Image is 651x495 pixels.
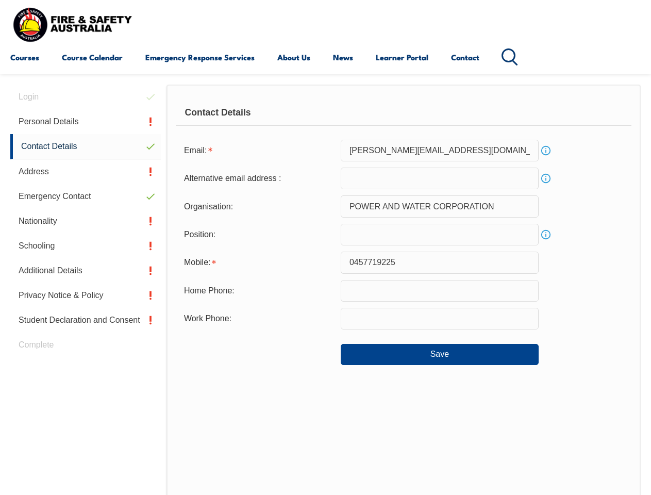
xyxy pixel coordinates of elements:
[10,184,161,209] a: Emergency Contact
[10,258,161,283] a: Additional Details
[341,344,539,365] button: Save
[10,134,161,159] a: Contact Details
[277,45,310,70] a: About Us
[10,209,161,234] a: Nationality
[451,45,479,70] a: Contact
[376,45,428,70] a: Learner Portal
[176,309,341,328] div: Work Phone:
[176,141,341,160] div: Email is required.
[333,45,353,70] a: News
[176,225,341,244] div: Position:
[10,109,161,134] a: Personal Details
[145,45,255,70] a: Emergency Response Services
[539,171,553,186] a: Info
[176,253,341,272] div: Mobile is required.
[10,308,161,333] a: Student Declaration and Consent
[176,169,341,188] div: Alternative email address :
[539,143,553,158] a: Info
[62,45,123,70] a: Course Calendar
[341,252,539,273] input: Mobile numbers must be numeric, 10 characters and contain no spaces.
[176,196,341,216] div: Organisation:
[10,45,39,70] a: Courses
[341,308,539,329] input: Phone numbers must be numeric, 10 characters and contain no spaces.
[176,281,341,301] div: Home Phone:
[10,234,161,258] a: Schooling
[176,100,631,126] div: Contact Details
[10,159,161,184] a: Address
[539,227,553,242] a: Info
[10,283,161,308] a: Privacy Notice & Policy
[341,280,539,302] input: Phone numbers must be numeric, 10 characters and contain no spaces.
